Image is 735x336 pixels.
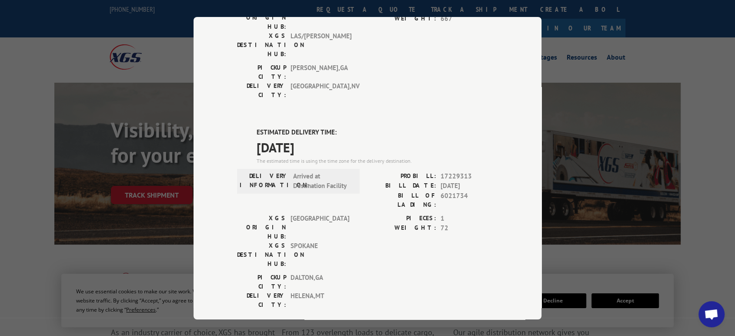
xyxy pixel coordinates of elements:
[441,13,498,24] span: 667
[367,171,436,181] label: PROBILL:
[441,171,498,181] span: 17229313
[367,223,436,233] label: WEIGHT:
[291,81,349,100] span: [GEOGRAPHIC_DATA] , NV
[441,213,498,223] span: 1
[698,301,725,327] div: Open chat
[367,181,436,191] label: BILL DATE:
[291,4,349,31] span: [GEOGRAPHIC_DATA]
[237,4,286,31] label: XGS ORIGIN HUB:
[237,81,286,100] label: DELIVERY CITY:
[291,291,349,309] span: HELENA , MT
[240,171,289,191] label: DELIVERY INFORMATION:
[367,213,436,223] label: PIECES:
[291,272,349,291] span: DALTON , GA
[237,272,286,291] label: PICKUP CITY:
[367,13,436,24] label: WEIGHT:
[291,31,349,59] span: LAS/[PERSON_NAME]
[293,171,352,191] span: Arrived at Destination Facility
[291,241,349,268] span: SPOKANE
[237,291,286,309] label: DELIVERY CITY:
[237,63,286,81] label: PICKUP CITY:
[237,213,286,241] label: XGS ORIGIN HUB:
[291,213,349,241] span: [GEOGRAPHIC_DATA]
[441,223,498,233] span: 72
[237,241,286,268] label: XGS DESTINATION HUB:
[257,137,498,157] span: [DATE]
[441,191,498,209] span: 6021734
[291,63,349,81] span: [PERSON_NAME] , GA
[257,128,498,138] label: ESTIMATED DELIVERY TIME:
[237,31,286,59] label: XGS DESTINATION HUB:
[367,191,436,209] label: BILL OF LADING:
[257,157,498,165] div: The estimated time is using the time zone for the delivery destination.
[441,181,498,191] span: [DATE]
